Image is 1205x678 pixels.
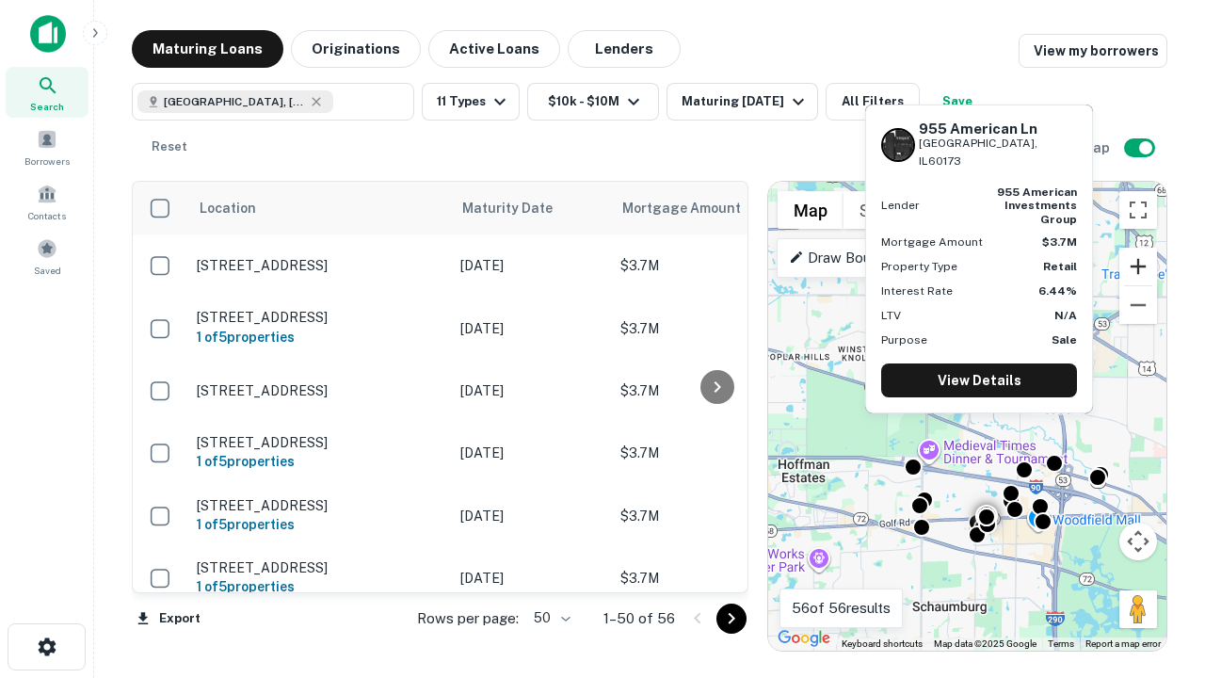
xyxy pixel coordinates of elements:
[1119,191,1157,229] button: Toggle fullscreen view
[197,434,442,451] p: [STREET_ADDRESS]
[568,30,681,68] button: Lenders
[919,121,1077,137] h6: 955 American Ln
[6,67,88,118] a: Search
[919,135,1077,170] p: [GEOGRAPHIC_DATA], IL60173
[1119,248,1157,285] button: Zoom in
[422,83,520,121] button: 11 Types
[1054,309,1077,322] strong: N/A
[620,506,809,526] p: $3.7M
[881,234,983,250] p: Mortgage Amount
[460,255,602,276] p: [DATE]
[622,197,765,219] span: Mortgage Amount
[197,559,442,576] p: [STREET_ADDRESS]
[620,255,809,276] p: $3.7M
[197,382,442,399] p: [STREET_ADDRESS]
[451,182,611,234] th: Maturity Date
[197,257,442,274] p: [STREET_ADDRESS]
[460,443,602,463] p: [DATE]
[428,30,560,68] button: Active Loans
[842,638,923,651] button: Keyboard shortcuts
[1048,638,1074,649] a: Terms (opens in new tab)
[1119,590,1157,628] button: Drag Pegman onto the map to open Street View
[773,626,835,651] img: Google
[1052,333,1077,347] strong: Sale
[881,363,1077,397] a: View Details
[997,186,1077,226] strong: 955 american investments group
[881,307,901,324] p: LTV
[417,607,519,630] p: Rows per page:
[197,309,442,326] p: [STREET_ADDRESS]
[620,568,809,589] p: $3.7M
[682,90,810,113] div: Maturing [DATE]
[460,506,602,526] p: [DATE]
[1042,235,1077,249] strong: $3.7M
[1043,260,1077,273] strong: Retail
[199,197,256,219] span: Location
[826,83,920,121] button: All Filters
[462,197,577,219] span: Maturity Date
[526,605,573,632] div: 50
[527,83,659,121] button: $10k - $10M
[30,15,66,53] img: capitalize-icon.png
[197,497,442,514] p: [STREET_ADDRESS]
[132,605,205,633] button: Export
[197,327,442,347] h6: 1 of 5 properties
[881,197,920,214] p: Lender
[6,231,88,282] a: Saved
[789,247,907,269] p: Draw Boundary
[603,607,675,630] p: 1–50 of 56
[197,514,442,535] h6: 1 of 5 properties
[164,93,305,110] span: [GEOGRAPHIC_DATA], [GEOGRAPHIC_DATA]
[620,380,809,401] p: $3.7M
[792,597,891,620] p: 56 of 56 results
[197,451,442,472] h6: 1 of 5 properties
[927,83,988,121] button: Save your search to get updates of matches that match your search criteria.
[843,191,937,229] button: Show satellite imagery
[881,331,927,348] p: Purpose
[934,638,1036,649] span: Map data ©2025 Google
[460,318,602,339] p: [DATE]
[197,576,442,597] h6: 1 of 5 properties
[30,99,64,114] span: Search
[291,30,421,68] button: Originations
[881,258,957,275] p: Property Type
[768,182,1166,651] div: 0 0
[620,443,809,463] p: $3.7M
[460,568,602,589] p: [DATE]
[6,176,88,227] a: Contacts
[6,121,88,172] a: Borrowers
[773,626,835,651] a: Open this area in Google Maps (opens a new window)
[611,182,818,234] th: Mortgage Amount
[1119,286,1157,324] button: Zoom out
[667,83,818,121] button: Maturing [DATE]
[132,30,283,68] button: Maturing Loans
[139,128,200,166] button: Reset
[187,182,451,234] th: Location
[1111,467,1205,557] iframe: Chat Widget
[34,263,61,278] span: Saved
[881,282,953,299] p: Interest Rate
[778,191,843,229] button: Show street map
[1085,638,1161,649] a: Report a map error
[716,604,747,634] button: Go to next page
[620,318,809,339] p: $3.7M
[28,208,66,223] span: Contacts
[460,380,602,401] p: [DATE]
[1019,34,1167,68] a: View my borrowers
[24,153,70,169] span: Borrowers
[1038,284,1077,298] strong: 6.44%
